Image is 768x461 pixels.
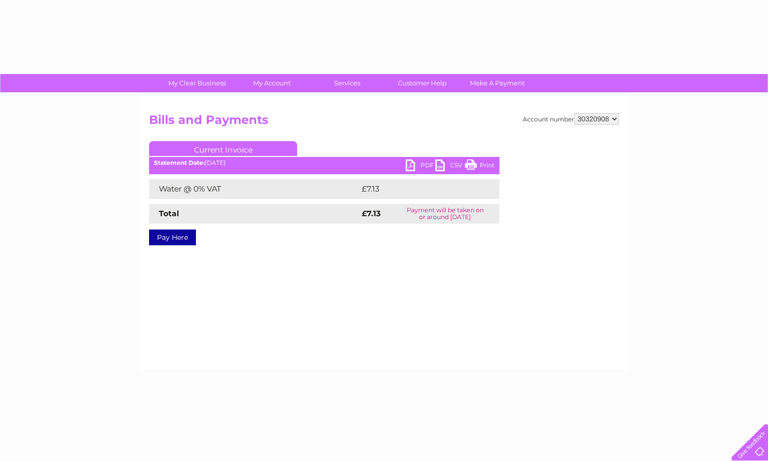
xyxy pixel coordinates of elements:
div: Account number [523,113,619,125]
a: PDF [406,159,435,174]
h2: Bills and Payments [149,113,619,132]
a: My Account [231,74,313,92]
b: Statement Date: [154,159,205,166]
a: Current Invoice [149,141,297,156]
strong: Total [159,209,179,218]
a: Make A Payment [457,74,538,92]
strong: £7.13 [362,209,381,218]
a: Services [307,74,388,92]
a: Print [465,159,495,174]
a: CSV [435,159,465,174]
div: [DATE] [149,159,499,166]
td: Water @ 0% VAT [149,179,359,199]
a: My Clear Business [156,74,238,92]
td: Payment will be taken on or around [DATE] [391,204,499,224]
a: Customer Help [382,74,463,92]
td: £7.13 [359,179,474,199]
a: Pay Here [149,230,196,245]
